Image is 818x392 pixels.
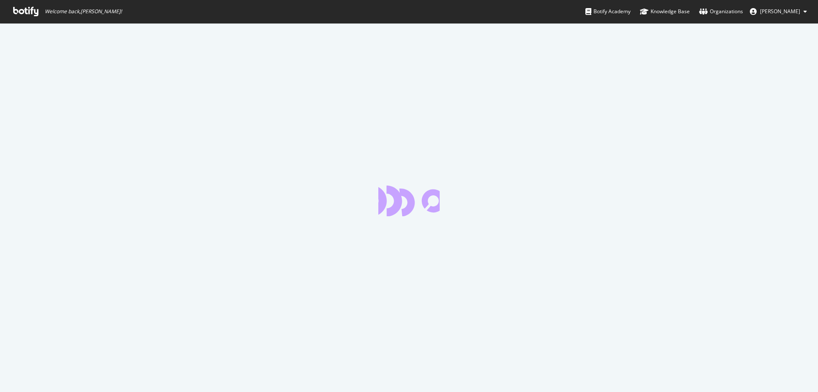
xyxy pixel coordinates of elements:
div: animation [378,186,440,216]
span: Welcome back, [PERSON_NAME] ! [45,8,122,15]
span: Axel Roth [760,8,800,15]
div: Organizations [699,7,743,16]
button: [PERSON_NAME] [743,5,814,18]
div: Knowledge Base [640,7,690,16]
div: Botify Academy [585,7,631,16]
